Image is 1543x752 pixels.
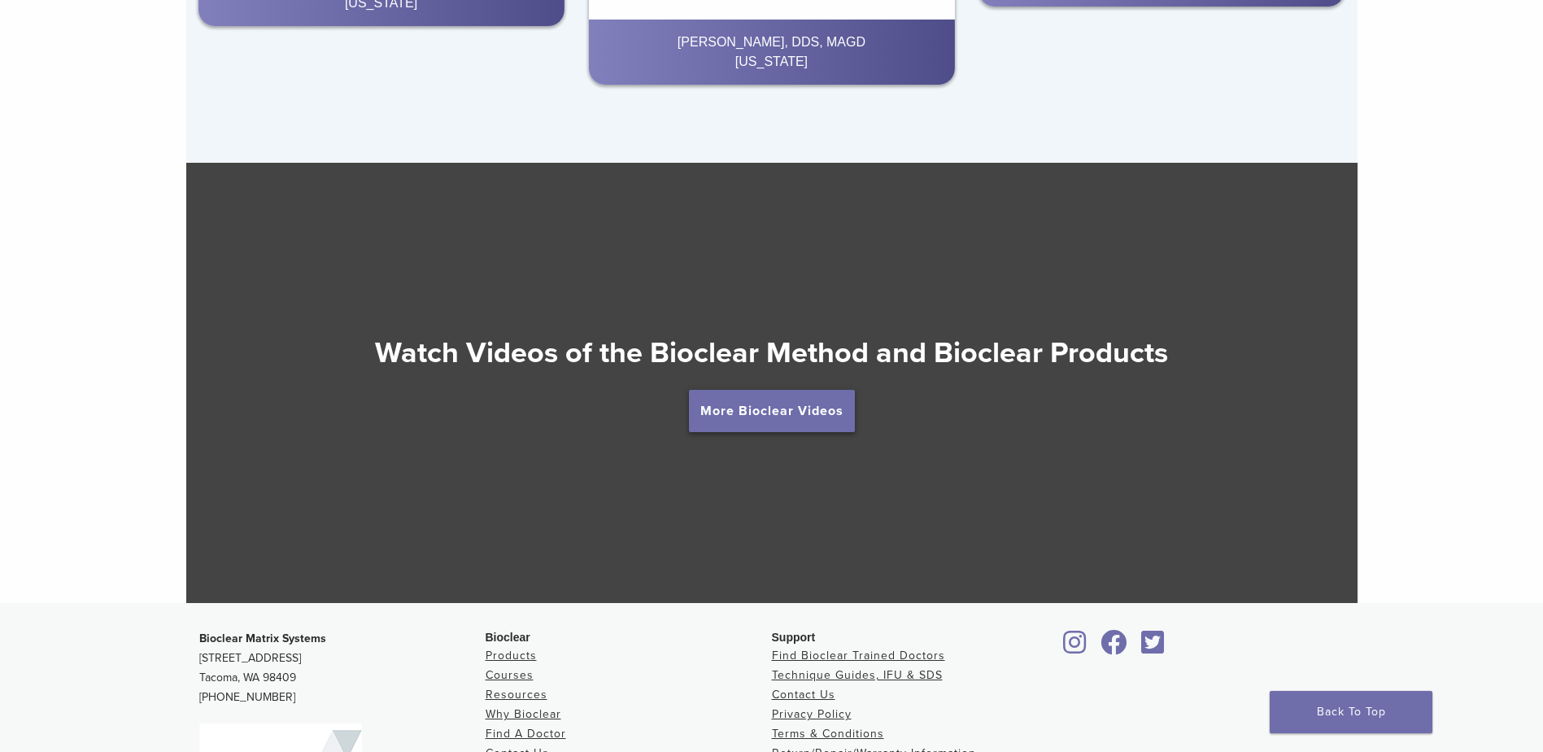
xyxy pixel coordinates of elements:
[1270,691,1432,733] a: Back To Top
[199,632,326,645] strong: Bioclear Matrix Systems
[772,688,835,702] a: Contact Us
[186,334,1358,373] h2: Watch Videos of the Bioclear Method and Bioclear Products
[486,688,547,702] a: Resources
[199,629,486,707] p: [STREET_ADDRESS] Tacoma, WA 98409 [PHONE_NUMBER]
[1058,640,1092,656] a: Bioclear
[601,52,941,72] div: [US_STATE]
[772,707,852,721] a: Privacy Policy
[772,727,884,741] a: Terms & Conditions
[486,649,537,662] a: Products
[689,390,855,432] a: More Bioclear Videos
[486,707,561,721] a: Why Bioclear
[772,631,816,644] span: Support
[486,631,530,644] span: Bioclear
[772,649,945,662] a: Find Bioclear Trained Doctors
[1096,640,1133,656] a: Bioclear
[1136,640,1170,656] a: Bioclear
[601,33,941,52] div: [PERSON_NAME], DDS, MAGD
[486,727,566,741] a: Find A Doctor
[486,668,534,682] a: Courses
[772,668,943,682] a: Technique Guides, IFU & SDS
